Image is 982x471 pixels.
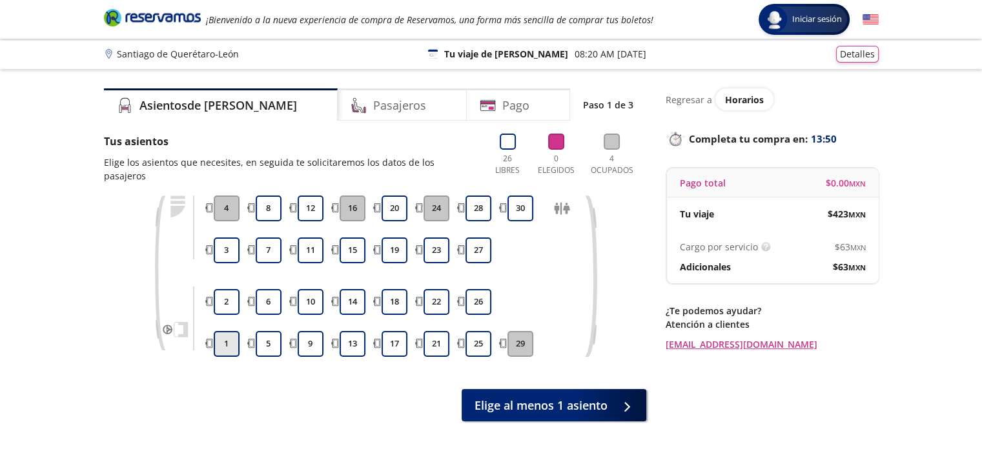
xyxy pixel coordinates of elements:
[214,289,240,315] button: 2
[104,134,477,149] p: Tus asientos
[424,237,449,263] button: 23
[444,47,568,61] p: Tu viaje de [PERSON_NAME]
[104,8,201,31] a: Brand Logo
[104,8,201,27] i: Brand Logo
[680,260,731,274] p: Adicionales
[340,289,365,315] button: 14
[507,195,533,221] button: 30
[833,260,866,274] span: $ 63
[256,289,281,315] button: 6
[465,289,491,315] button: 26
[373,97,426,114] h4: Pasajeros
[475,397,608,414] span: Elige al menos 1 asiento
[666,304,879,317] p: ¿Te podemos ayudar?
[298,195,323,221] button: 12
[588,153,637,176] p: 4 Ocupados
[298,237,323,263] button: 11
[298,289,323,315] button: 10
[502,97,529,114] h4: Pago
[680,240,758,254] p: Cargo por servicio
[206,14,653,26] em: ¡Bienvenido a la nueva experiencia de compra de Reservamos, una forma más sencilla de comprar tus...
[666,93,712,106] p: Regresar a
[507,331,533,357] button: 29
[382,331,407,357] button: 17
[787,13,847,26] span: Iniciar sesión
[214,237,240,263] button: 3
[535,153,578,176] p: 0 Elegidos
[104,155,477,183] p: Elige los asientos que necesites, en seguida te solicitaremos los datos de los pasajeros
[340,195,365,221] button: 16
[340,331,365,357] button: 13
[725,94,764,106] span: Horarios
[835,240,866,254] span: $ 63
[214,331,240,357] button: 1
[424,195,449,221] button: 24
[139,97,297,114] h4: Asientos de [PERSON_NAME]
[575,47,646,61] p: 08:20 AM [DATE]
[680,176,726,190] p: Pago total
[848,210,866,219] small: MXN
[666,337,879,351] a: [EMAIL_ADDRESS][DOMAIN_NAME]
[256,195,281,221] button: 8
[666,130,879,148] p: Completa tu compra en :
[256,237,281,263] button: 7
[465,237,491,263] button: 27
[811,132,837,146] span: 13:50
[666,317,879,331] p: Atención a clientes
[583,98,633,112] p: Paso 1 de 3
[214,195,240,221] button: 4
[382,195,407,221] button: 20
[462,389,646,421] button: Elige al menos 1 asiento
[848,263,866,272] small: MXN
[465,331,491,357] button: 25
[666,88,879,110] div: Regresar a ver horarios
[424,289,449,315] button: 22
[850,243,866,252] small: MXN
[340,237,365,263] button: 15
[849,179,866,188] small: MXN
[465,195,491,221] button: 28
[836,46,879,63] button: Detalles
[680,207,714,221] p: Tu viaje
[490,153,526,176] p: 26 Libres
[826,176,866,190] span: $ 0.00
[117,47,239,61] p: Santiago de Querétaro - León
[382,237,407,263] button: 19
[382,289,407,315] button: 18
[863,12,879,28] button: English
[256,331,281,357] button: 5
[424,331,449,357] button: 21
[298,331,323,357] button: 9
[828,207,866,221] span: $ 423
